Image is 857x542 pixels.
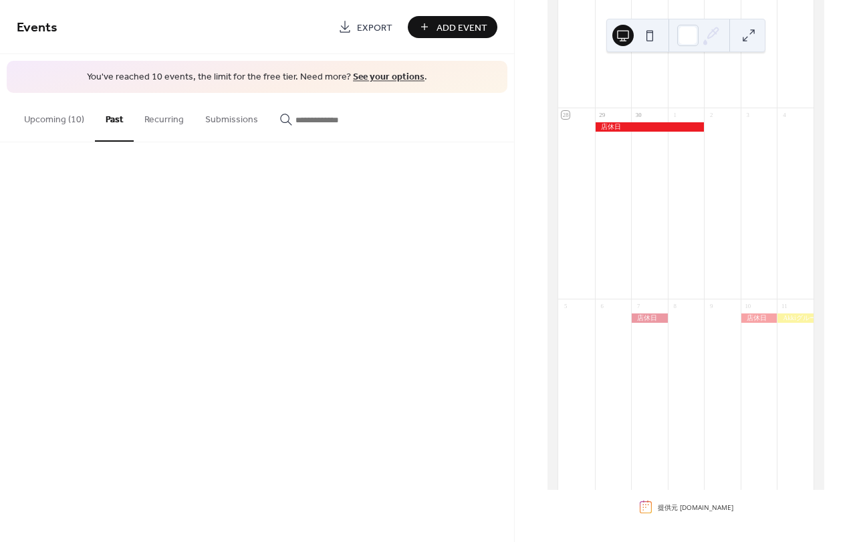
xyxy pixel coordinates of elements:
button: Submissions [195,93,269,140]
a: See your options [353,68,424,86]
a: [DOMAIN_NAME] [680,502,733,511]
div: 29 [598,111,606,119]
button: Past [95,93,134,142]
button: Upcoming (10) [13,93,95,140]
div: 店休日 [631,313,668,322]
div: 10 [744,302,752,310]
div: 8 [671,302,679,310]
div: 1 [671,111,679,119]
div: 30 [634,111,642,119]
div: 3 [744,111,752,119]
div: 4 [780,111,788,119]
div: 28 [562,111,570,119]
a: Export [328,16,402,38]
div: 店休日 [741,313,777,322]
span: Events [17,15,57,41]
div: 9 [707,302,715,310]
div: 7 [634,302,642,310]
div: 店休日 [595,122,705,131]
div: 11 [780,302,788,310]
button: Recurring [134,93,195,140]
span: You've reached 10 events, the limit for the free tier. Need more? . [20,71,494,84]
div: 6 [598,302,606,310]
div: 提供元 [658,502,733,512]
div: 2 [707,111,715,119]
span: Export [357,21,392,35]
div: Akkiグループ展 [777,313,814,322]
div: 5 [562,302,570,310]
